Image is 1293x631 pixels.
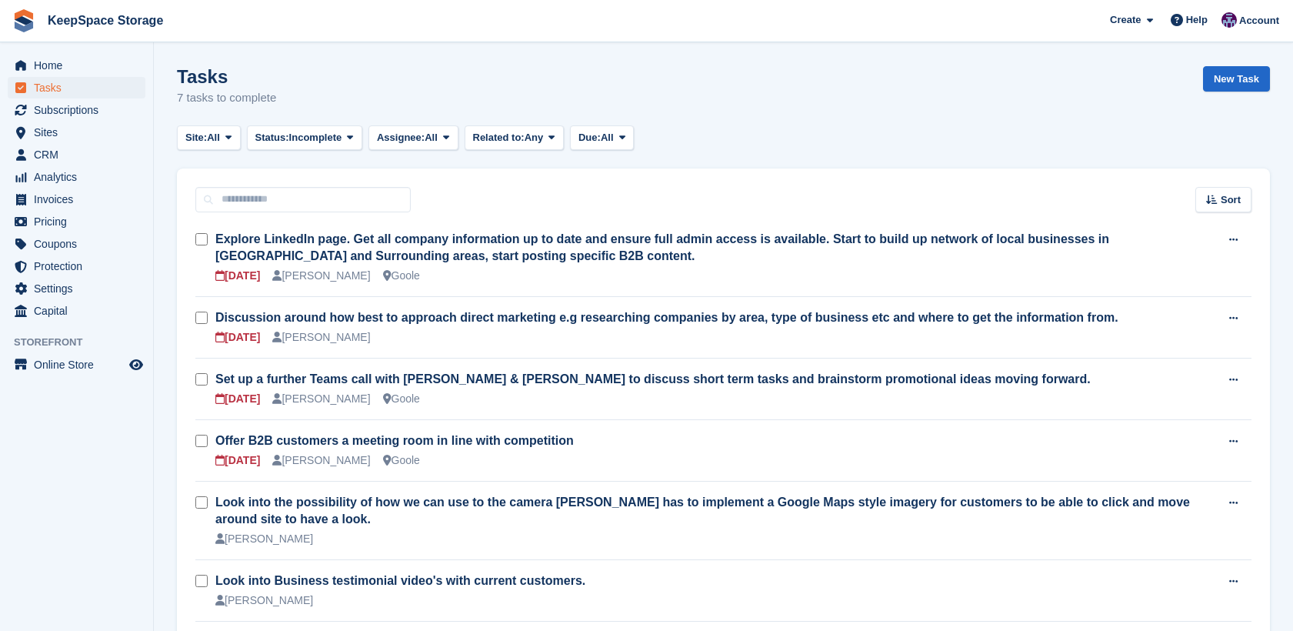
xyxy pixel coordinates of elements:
span: Subscriptions [34,99,126,121]
span: Due: [578,130,601,145]
button: Site: All [177,125,241,151]
img: stora-icon-8386f47178a22dfd0bd8f6a31ec36ba5ce8667c1dd55bd0f319d3a0aa187defe.svg [12,9,35,32]
div: [DATE] [215,329,260,346]
span: CRM [34,144,126,165]
a: menu [8,166,145,188]
a: menu [8,77,145,98]
a: menu [8,144,145,165]
div: [PERSON_NAME] [272,329,370,346]
h1: Tasks [177,66,276,87]
a: menu [8,300,145,322]
a: Look into Business testimonial video's with current customers. [215,574,585,587]
div: Goole [383,268,420,284]
div: [PERSON_NAME] [272,452,370,469]
div: [DATE] [215,268,260,284]
div: [PERSON_NAME] [215,593,313,609]
div: [DATE] [215,391,260,407]
span: Invoices [34,189,126,210]
a: menu [8,255,145,277]
span: Status: [255,130,289,145]
span: Any [525,130,544,145]
a: menu [8,189,145,210]
a: menu [8,122,145,143]
span: Sort [1221,192,1241,208]
div: Goole [383,452,420,469]
a: menu [8,99,145,121]
span: Settings [34,278,126,299]
a: menu [8,211,145,232]
span: Storefront [14,335,153,350]
div: Goole [383,391,420,407]
span: Analytics [34,166,126,188]
div: [PERSON_NAME] [215,531,313,547]
a: menu [8,233,145,255]
a: New Task [1203,66,1270,92]
button: Status: Incomplete [247,125,362,151]
a: Explore LinkedIn page. Get all company information up to date and ensure full admin access is ava... [215,232,1109,262]
span: Pricing [34,211,126,232]
p: 7 tasks to complete [177,89,276,107]
a: Offer B2B customers a meeting room in line with competition [215,434,574,447]
a: Set up a further Teams call with [PERSON_NAME] & [PERSON_NAME] to discuss short term tasks and br... [215,372,1091,386]
span: Incomplete [289,130,342,145]
button: Related to: Any [465,125,564,151]
a: menu [8,278,145,299]
span: Capital [34,300,126,322]
span: Help [1186,12,1208,28]
a: menu [8,55,145,76]
span: Sites [34,122,126,143]
div: [PERSON_NAME] [272,268,370,284]
span: All [207,130,220,145]
span: Related to: [473,130,525,145]
a: Look into the possibility of how we can use to the camera [PERSON_NAME] has to implement a Google... [215,496,1190,526]
a: menu [8,354,145,376]
div: [DATE] [215,452,260,469]
span: Protection [34,255,126,277]
span: Assignee: [377,130,425,145]
span: Coupons [34,233,126,255]
span: All [601,130,614,145]
a: KeepSpace Storage [42,8,169,33]
button: Assignee: All [368,125,458,151]
img: Charlotte Jobling [1221,12,1237,28]
div: [PERSON_NAME] [272,391,370,407]
span: Account [1239,13,1279,28]
span: Create [1110,12,1141,28]
span: Online Store [34,354,126,376]
span: Tasks [34,77,126,98]
a: Preview store [127,356,145,374]
span: Home [34,55,126,76]
a: Discussion around how best to approach direct marketing e.g researching companies by area, type o... [215,311,1118,324]
span: All [425,130,438,145]
span: Site: [185,130,207,145]
button: Due: All [570,125,634,151]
